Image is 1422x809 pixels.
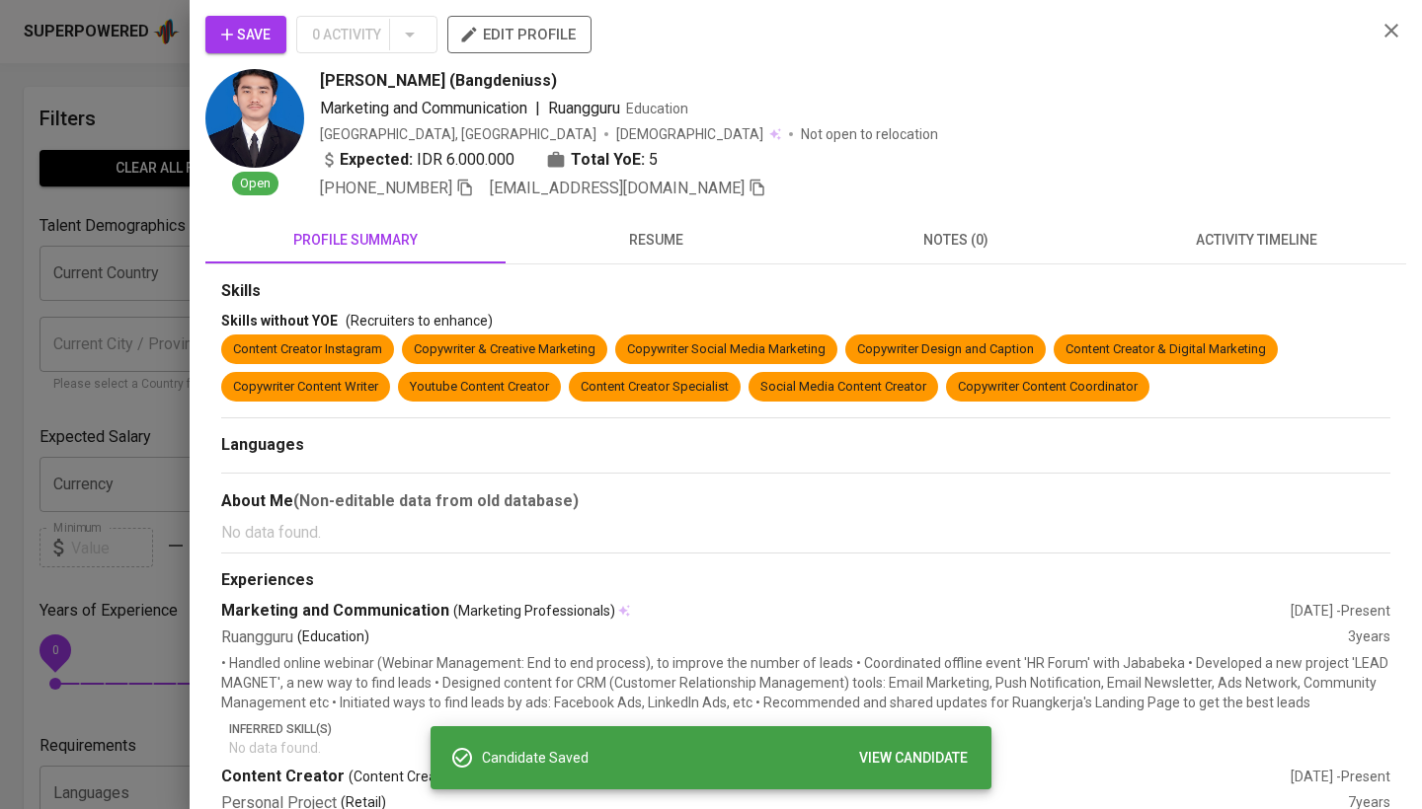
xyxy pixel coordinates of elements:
div: Candidate Saved [482,740,976,776]
span: [DEMOGRAPHIC_DATA] [616,124,766,144]
div: Copywriter Design and Caption [857,340,1034,359]
span: (Recruiters to enhance) [346,313,493,329]
span: resume [517,228,794,253]
span: [EMAIL_ADDRESS][DOMAIN_NAME] [490,179,745,197]
b: Expected: [340,148,413,172]
span: [PHONE_NUMBER] [320,179,452,197]
p: • Handled online webinar (Webinar Management: End to end process), to improve the number of leads... [221,653,1390,712]
span: | [535,97,540,120]
span: notes (0) [818,228,1094,253]
button: Save [205,16,286,53]
button: edit profile [447,16,592,53]
span: activity timeline [1118,228,1394,253]
span: Open [232,175,278,193]
div: Ruangguru [221,626,1348,649]
div: 3 years [1348,626,1390,649]
span: edit profile [463,22,576,47]
p: No data found. [221,521,1390,545]
span: Save [221,23,271,47]
p: (Education) [297,626,369,649]
div: Content Creator [221,766,1291,788]
div: Experiences [221,569,1390,592]
div: Youtube Content Creator [410,378,549,397]
span: (Content Creator) [349,767,459,786]
div: Content Creator & Digital Marketing [1066,340,1266,359]
span: 5 [649,148,658,172]
div: [GEOGRAPHIC_DATA], [GEOGRAPHIC_DATA] [320,124,596,144]
div: Copywriter Content Coordinator [958,378,1138,397]
b: Total YoE: [571,148,645,172]
div: Marketing and Communication [221,600,1291,623]
span: [PERSON_NAME] (Bangdeniuss) [320,69,557,93]
div: IDR 6.000.000 [320,148,514,172]
span: Skills without YOE [221,313,338,329]
p: Inferred Skill(s) [229,720,1390,738]
div: [DATE] - Present [1291,767,1390,786]
div: About Me [221,489,1390,513]
span: Marketing and Communication [320,99,527,117]
span: Education [626,101,688,116]
span: VIEW CANDIDATE [859,746,968,771]
div: Content Creator Instagram [233,340,382,359]
span: profile summary [217,228,494,253]
a: edit profile [447,26,592,41]
img: 7f24fa26bef1ab352714e70e85c4aef9.jpg [205,69,304,168]
div: Skills [221,280,1390,303]
span: Ruangguru [548,99,620,117]
div: [DATE] - Present [1291,601,1390,621]
div: Social Media Content Creator [760,378,926,397]
div: Copywriter & Creative Marketing [414,340,595,359]
div: Copywriter Content Writer [233,378,378,397]
p: No data found. [229,738,1390,758]
p: Not open to relocation [801,124,938,144]
span: (Marketing Professionals) [453,601,615,621]
div: Copywriter Social Media Marketing [627,340,826,359]
div: Languages [221,434,1390,457]
b: (Non-editable data from old database) [293,491,579,510]
div: Content Creator Specialist [581,378,729,397]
